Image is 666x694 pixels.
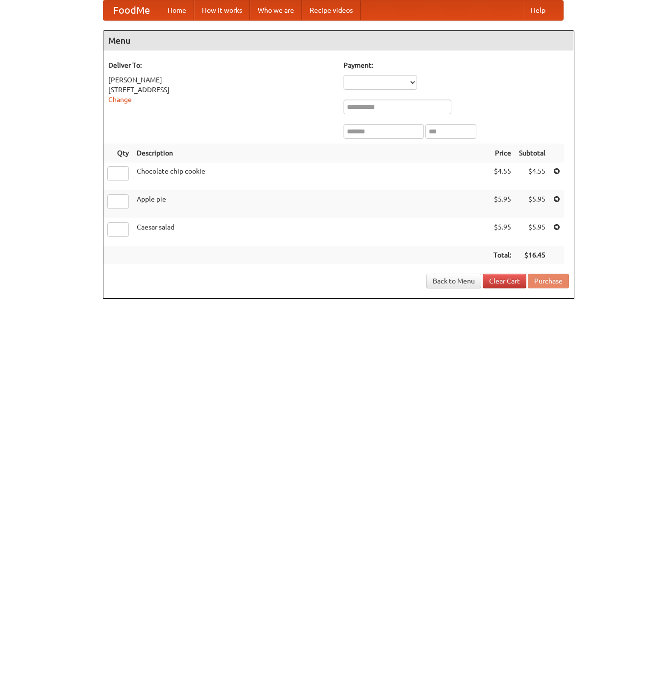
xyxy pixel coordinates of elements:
[483,274,526,288] a: Clear Cart
[103,31,574,51] h4: Menu
[108,96,132,103] a: Change
[133,218,490,246] td: Caesar salad
[523,0,553,20] a: Help
[160,0,194,20] a: Home
[250,0,302,20] a: Who we are
[133,162,490,190] td: Chocolate chip cookie
[103,144,133,162] th: Qty
[515,246,549,264] th: $16.45
[133,144,490,162] th: Description
[490,190,515,218] td: $5.95
[194,0,250,20] a: How it works
[426,274,481,288] a: Back to Menu
[108,60,334,70] h5: Deliver To:
[490,246,515,264] th: Total:
[133,190,490,218] td: Apple pie
[490,162,515,190] td: $4.55
[108,85,334,95] div: [STREET_ADDRESS]
[108,75,334,85] div: [PERSON_NAME]
[490,218,515,246] td: $5.95
[515,162,549,190] td: $4.55
[344,60,569,70] h5: Payment:
[528,274,569,288] button: Purchase
[515,144,549,162] th: Subtotal
[490,144,515,162] th: Price
[103,0,160,20] a: FoodMe
[515,218,549,246] td: $5.95
[515,190,549,218] td: $5.95
[302,0,361,20] a: Recipe videos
